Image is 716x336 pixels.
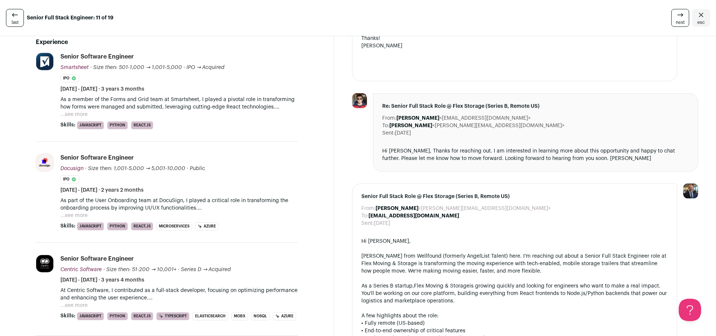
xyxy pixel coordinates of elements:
[27,14,113,22] strong: Senior Full Stack Engineer: 11 of 19
[251,312,270,320] li: NoSQL
[361,205,376,212] dt: From:
[697,19,705,25] span: esc
[692,9,710,27] a: Close
[60,302,88,309] button: ...see more
[156,222,192,230] li: Microservices
[395,129,411,137] dd: [DATE]
[382,147,689,162] div: Hi [PERSON_NAME], Thanks for reaching out. I am interested in learning more about this opportunit...
[60,53,134,61] div: Senior Software Engineer
[361,238,668,245] div: Hi [PERSON_NAME],
[231,312,248,320] li: MobX
[361,193,668,200] span: Senior Full Stack Role @ Flex Storage (Series B, Remote US)
[60,74,79,82] li: IPO
[90,65,182,70] span: · Size then: 501-1,000 → 1,001-5,000
[12,19,19,25] span: last
[361,212,368,220] dt: To:
[676,19,685,25] span: next
[361,327,668,335] div: • End-to-end ownership of critical features
[36,255,53,272] img: d8e674a75e4bad0c7625f496f03a7e034383d80e77e0d6964511ca050d9a54d7.jpg
[183,64,185,71] span: ·
[361,282,668,305] div: As a Series B startup, is growing quickly and looking for engineers who want to make a real impac...
[103,267,176,272] span: · Size then: 51-200 → 10,001+
[192,312,228,320] li: Elasticsearch
[187,165,188,172] span: ·
[178,266,179,273] span: ·
[671,9,689,27] a: next
[131,222,153,230] li: React.js
[195,222,219,230] li: Azure
[273,312,296,320] li: Azure
[382,103,689,110] span: Re: Senior Full Stack Role @ Flex Storage (Series B, Remote US)
[186,65,225,70] span: IPO → Acquired
[60,96,298,111] p: As a member of the Forms and Grid team at Smartsheet, I played a pivotal role in transforming how...
[361,220,374,227] dt: Sent:
[683,183,698,198] img: 18202275-medium_jpg
[60,175,79,183] li: IPO
[77,121,104,129] li: JavaScript
[85,166,185,171] span: · Size then: 1,001-5,000 → 5,001-10,000
[376,205,551,212] dd: <[PERSON_NAME][EMAIL_ADDRESS][DOMAIN_NAME]>
[60,312,75,320] span: Skills:
[60,255,134,263] div: Senior Software Engineer
[131,312,153,320] li: React.js
[374,220,390,227] dd: [DATE]
[60,121,75,129] span: Skills:
[181,267,231,272] span: Series D → Acquired
[60,276,144,284] span: [DATE] - [DATE] · 3 years 4 months
[107,312,128,320] li: Python
[36,53,53,70] img: 6e22a23c88d364fa56cb5ca38728e847212af0dfade4f7b8621d2f592a6c2326.jpg
[396,114,531,122] dd: <[EMAIL_ADDRESS][DOMAIN_NAME]>
[361,252,668,275] div: [PERSON_NAME] from Wellfound (formerly AngelList Talent) here. I'm reaching out about a Senior Fu...
[60,85,144,93] span: [DATE] - [DATE] · 3 years 3 months
[60,212,88,219] button: ...see more
[60,154,134,162] div: Senior Software Engineer
[396,116,439,121] b: [PERSON_NAME]
[131,121,153,129] li: React.js
[60,186,144,194] span: [DATE] - [DATE] · 2 years 2 months
[389,122,565,129] dd: <[PERSON_NAME][EMAIL_ADDRESS][DOMAIN_NAME]>
[190,166,205,171] span: Public
[77,222,104,230] li: JavaScript
[60,166,84,171] span: Docusign
[361,42,668,50] div: [PERSON_NAME]
[361,312,668,320] div: A few highlights about the role:
[36,38,298,47] h2: Experience
[361,35,668,42] div: Thanks!
[60,65,89,70] span: Smartsheet
[60,267,102,272] span: Centric Software
[60,222,75,230] span: Skills:
[368,213,459,219] b: [EMAIL_ADDRESS][DOMAIN_NAME]
[382,122,389,129] dt: To:
[36,154,53,171] img: 5c9ef053eb81c193ce6bf4a897614ed5d2dc15d854c0bedb3c9651017f004650.jpg
[382,114,396,122] dt: From:
[389,123,432,128] b: [PERSON_NAME]
[60,287,298,302] p: At Centric Software, I contributed as a full-stack developer, focusing on optimizing performance ...
[361,320,668,327] div: • Fully remote (US-based)
[679,299,701,321] iframe: Help Scout Beacon - Open
[156,312,189,320] li: TypeScript
[107,222,128,230] li: Python
[60,197,298,212] p: As part of the User Onboarding team at DocuSign, I played a critical role in transforming the onb...
[77,312,104,320] li: JavaScript
[107,121,128,129] li: Python
[382,129,395,137] dt: Sent:
[414,283,470,289] span: Flex Moving & Storage
[376,206,418,211] b: [PERSON_NAME]
[352,93,367,108] img: 07784e9c9acbbe7f422eaf2d0a6e1d9b22606b6278078d0819150ce741e3c514.jpg
[60,111,88,118] button: ...see more
[6,9,24,27] a: last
